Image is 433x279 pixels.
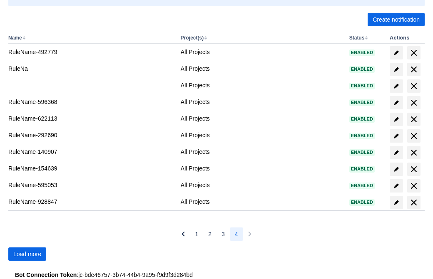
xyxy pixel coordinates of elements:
nav: Pagination [177,227,256,241]
span: delete [409,81,419,91]
span: edit [393,166,400,173]
span: 4 [235,227,238,241]
div: RuleNa [8,64,174,73]
span: delete [409,198,419,207]
div: RuleName-154639 [8,164,174,173]
span: Enabled [349,183,375,188]
span: Enabled [349,84,375,88]
span: edit [393,99,400,106]
div: RuleName-596368 [8,98,174,106]
div: RuleName-140907 [8,148,174,156]
span: delete [409,48,419,58]
span: edit [393,133,400,139]
button: Page 1 [190,227,203,241]
span: edit [393,183,400,189]
div: RuleName-928847 [8,198,174,206]
div: All Projects [181,131,343,139]
div: All Projects [181,198,343,206]
button: Page 2 [203,227,216,241]
div: RuleName-292690 [8,131,174,139]
span: edit [393,116,400,123]
span: Enabled [349,133,375,138]
span: Enabled [349,117,375,121]
span: 1 [195,227,198,241]
button: Next [243,227,256,241]
button: Page 4 [230,227,243,241]
div: RuleName-595053 [8,181,174,189]
span: 2 [208,227,212,241]
button: Name [8,35,22,41]
button: Load more [8,247,46,261]
span: edit [393,83,400,89]
div: All Projects [181,81,343,89]
span: delete [409,181,419,191]
button: Create notification [368,13,425,26]
span: edit [393,49,400,56]
span: delete [409,148,419,158]
button: Project(s) [181,35,204,41]
span: Create notification [373,13,420,26]
span: Enabled [349,200,375,205]
strong: Bot Connection Token [15,272,77,278]
span: Enabled [349,67,375,72]
span: Enabled [349,50,375,55]
div: All Projects [181,98,343,106]
span: Enabled [349,167,375,171]
button: Page 3 [216,227,230,241]
span: Enabled [349,100,375,105]
span: edit [393,199,400,206]
div: All Projects [181,64,343,73]
div: All Projects [181,148,343,156]
span: Enabled [349,150,375,155]
th: Actions [386,33,425,44]
button: Status [349,35,365,41]
button: Previous [177,227,190,241]
div: All Projects [181,164,343,173]
span: delete [409,64,419,74]
div: All Projects [181,114,343,123]
span: 3 [221,227,225,241]
span: delete [409,98,419,108]
div: All Projects [181,48,343,56]
span: Load more [13,247,41,261]
div: All Projects [181,181,343,189]
div: : jc-bde46757-3b74-44b4-9a95-f9d9f3d284bd [15,271,418,279]
span: delete [409,164,419,174]
span: delete [409,114,419,124]
span: delete [409,131,419,141]
span: edit [393,149,400,156]
div: RuleName-622113 [8,114,174,123]
span: edit [393,66,400,73]
div: RuleName-492779 [8,48,174,56]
